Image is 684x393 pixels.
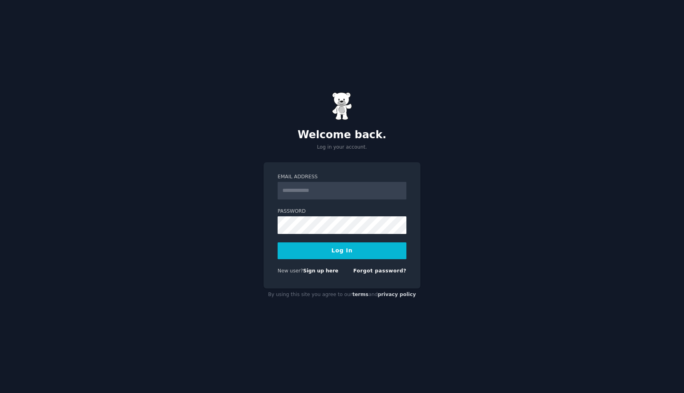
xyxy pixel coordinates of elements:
label: Password [278,208,406,215]
button: Log In [278,242,406,259]
div: By using this site you agree to our and [264,288,420,301]
p: Log in your account. [264,144,420,151]
a: terms [352,292,368,297]
h2: Welcome back. [264,129,420,141]
a: Forgot password? [353,268,406,274]
img: Gummy Bear [332,92,352,120]
span: New user? [278,268,303,274]
label: Email Address [278,173,406,181]
a: Sign up here [303,268,338,274]
a: privacy policy [378,292,416,297]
